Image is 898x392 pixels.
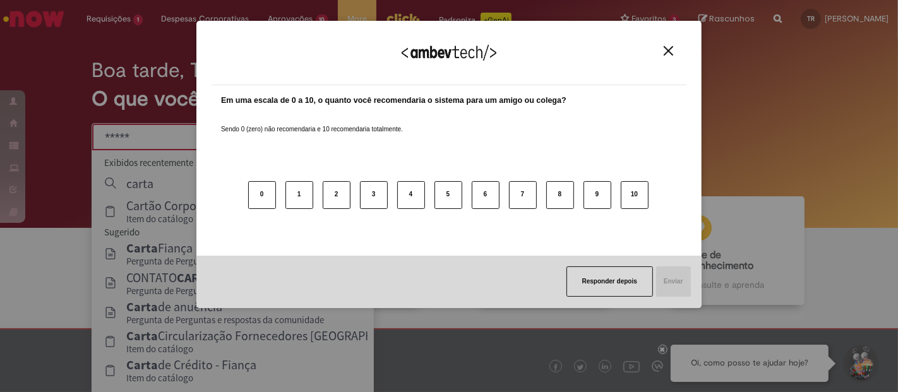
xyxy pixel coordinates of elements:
[664,46,673,56] img: Close
[360,181,388,209] button: 3
[402,45,496,61] img: Logo Ambevtech
[285,181,313,209] button: 1
[248,181,276,209] button: 0
[472,181,500,209] button: 6
[509,181,537,209] button: 7
[566,266,653,297] button: Responder depois
[546,181,574,209] button: 8
[621,181,649,209] button: 10
[434,181,462,209] button: 5
[221,110,403,134] label: Sendo 0 (zero) não recomendaria e 10 recomendaria totalmente.
[397,181,425,209] button: 4
[221,95,566,107] label: Em uma escala de 0 a 10, o quanto você recomendaria o sistema para um amigo ou colega?
[323,181,350,209] button: 2
[660,45,677,56] button: Close
[584,181,611,209] button: 9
